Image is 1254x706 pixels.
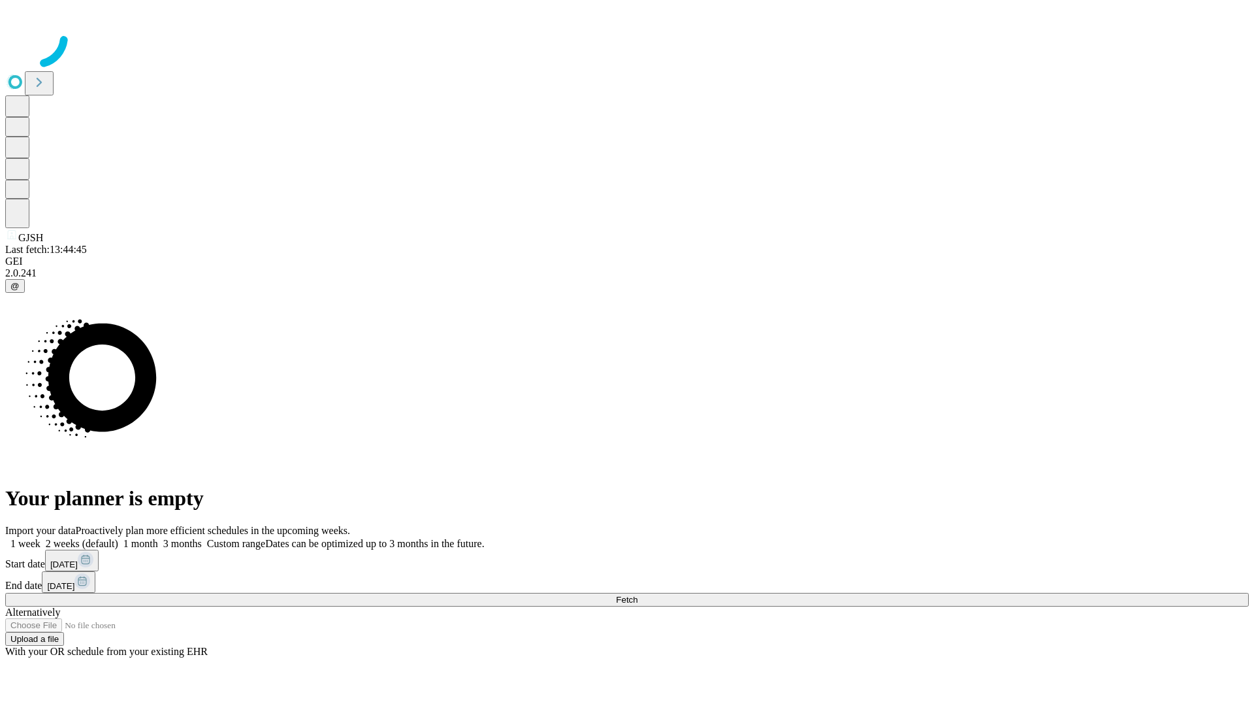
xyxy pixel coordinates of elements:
[5,486,1249,511] h1: Your planner is empty
[76,525,350,536] span: Proactively plan more efficient schedules in the upcoming weeks.
[5,593,1249,607] button: Fetch
[42,571,95,593] button: [DATE]
[10,538,40,549] span: 1 week
[265,538,484,549] span: Dates can be optimized up to 3 months in the future.
[5,256,1249,267] div: GEI
[5,607,60,618] span: Alternatively
[5,244,87,255] span: Last fetch: 13:44:45
[50,560,78,569] span: [DATE]
[5,525,76,536] span: Import your data
[10,281,20,291] span: @
[5,267,1249,279] div: 2.0.241
[47,581,74,591] span: [DATE]
[207,538,265,549] span: Custom range
[5,646,208,657] span: With your OR schedule from your existing EHR
[5,632,64,646] button: Upload a file
[18,232,43,243] span: GJSH
[5,571,1249,593] div: End date
[5,550,1249,571] div: Start date
[46,538,118,549] span: 2 weeks (default)
[163,538,202,549] span: 3 months
[123,538,158,549] span: 1 month
[616,595,637,605] span: Fetch
[45,550,99,571] button: [DATE]
[5,279,25,293] button: @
